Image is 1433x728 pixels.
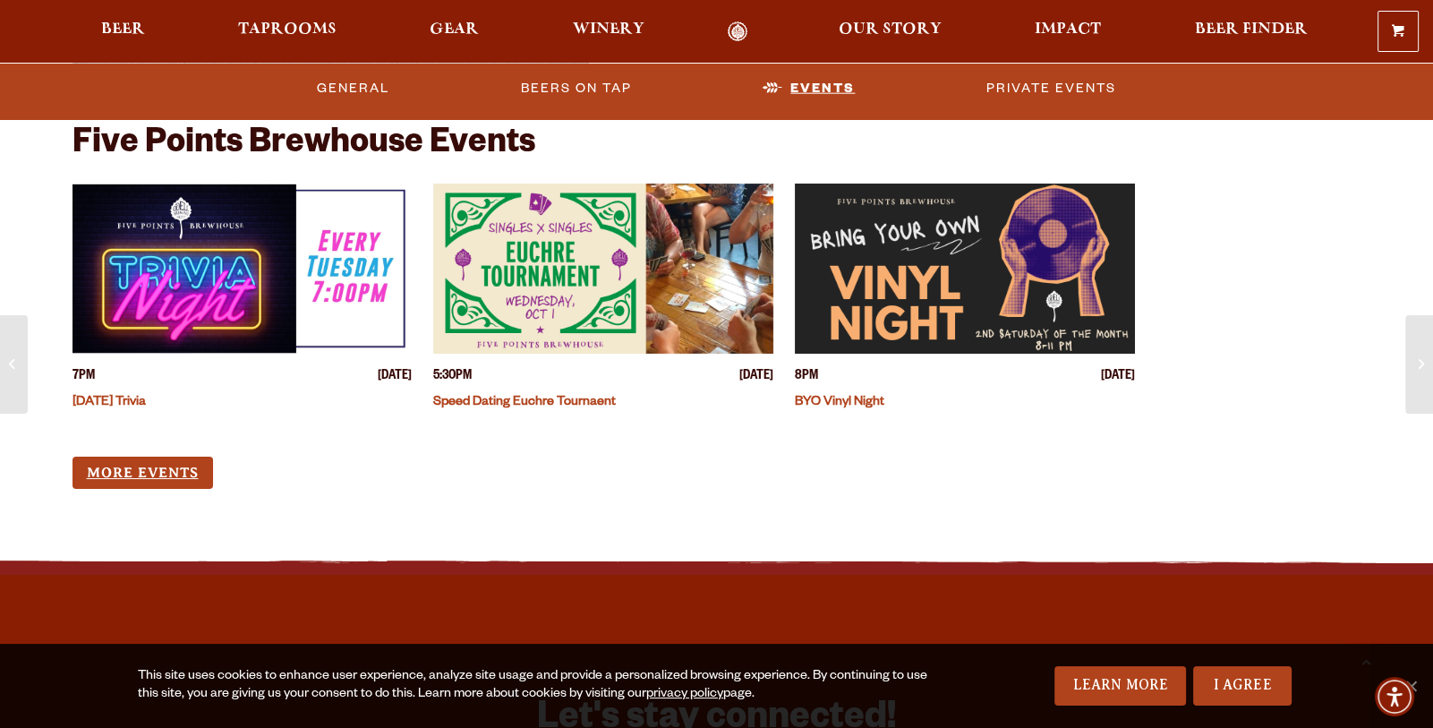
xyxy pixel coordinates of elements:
[1375,677,1414,716] div: Accessibility Menu
[1101,368,1135,387] span: [DATE]
[73,184,413,354] a: View event details
[704,21,772,42] a: Odell Home
[101,22,145,37] span: Beer
[795,368,818,387] span: 8PM
[433,396,616,410] a: Speed Dating Euchre Tournaent
[73,126,535,166] h2: Five Points Brewhouse Events
[73,368,95,387] span: 7PM
[646,688,723,702] a: privacy policy
[433,184,773,354] a: View event details
[73,396,146,410] a: [DATE] Trivia
[573,22,644,37] span: Winery
[1182,21,1318,42] a: Beer Finder
[839,22,942,37] span: Our Story
[238,22,337,37] span: Taprooms
[514,67,639,108] a: Beers on Tap
[310,67,397,108] a: General
[1343,638,1388,683] a: Scroll to top
[795,396,884,410] a: BYO Vinyl Night
[755,67,862,108] a: Events
[827,21,953,42] a: Our Story
[1023,21,1113,42] a: Impact
[979,67,1123,108] a: Private Events
[430,22,479,37] span: Gear
[418,21,490,42] a: Gear
[378,368,412,387] span: [DATE]
[795,184,1135,354] a: View event details
[226,21,348,42] a: Taprooms
[433,368,472,387] span: 5:30PM
[73,457,213,490] a: More Events (opens in a new window)
[1194,22,1307,37] span: Beer Finder
[561,21,656,42] a: Winery
[739,368,773,387] span: [DATE]
[1035,22,1101,37] span: Impact
[1054,666,1186,706] a: Learn More
[138,668,944,704] div: This site uses cookies to enhance user experience, analyze site usage and provide a personalized ...
[1193,666,1292,706] a: I Agree
[90,21,157,42] a: Beer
